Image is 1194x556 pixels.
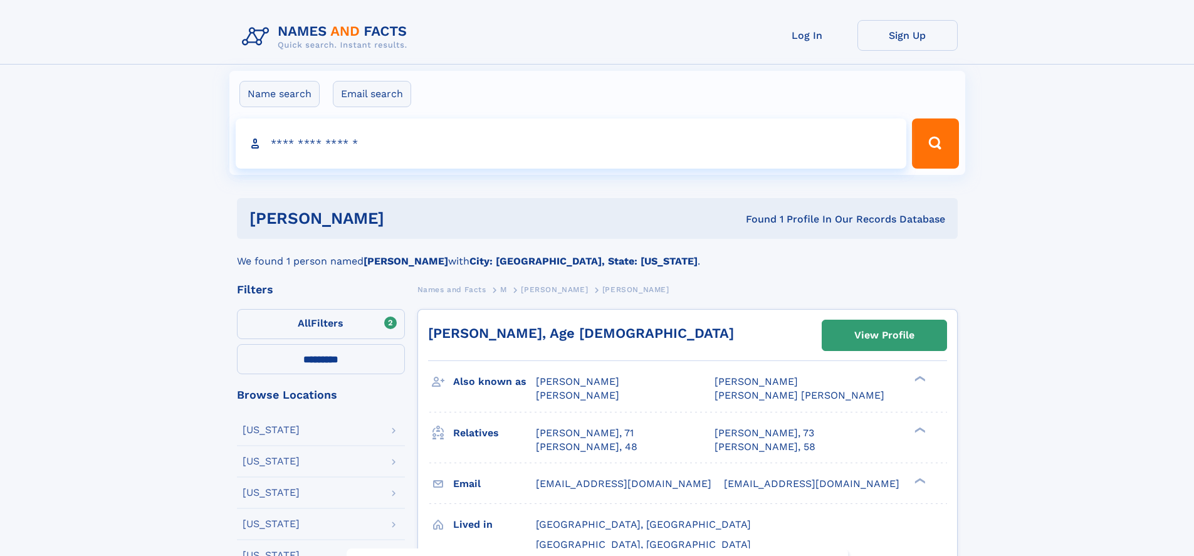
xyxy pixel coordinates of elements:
[243,425,300,435] div: [US_STATE]
[237,309,405,339] label: Filters
[243,488,300,498] div: [US_STATE]
[237,239,958,269] div: We found 1 person named with .
[911,476,926,485] div: ❯
[536,538,751,550] span: [GEOGRAPHIC_DATA], [GEOGRAPHIC_DATA]
[298,317,311,329] span: All
[243,519,300,529] div: [US_STATE]
[536,440,637,454] a: [PERSON_NAME], 48
[243,456,300,466] div: [US_STATE]
[453,371,536,392] h3: Also known as
[500,285,507,294] span: M
[428,325,734,341] a: [PERSON_NAME], Age [DEMOGRAPHIC_DATA]
[239,81,320,107] label: Name search
[236,118,907,169] input: search input
[237,389,405,401] div: Browse Locations
[417,281,486,297] a: Names and Facts
[521,285,588,294] span: [PERSON_NAME]
[854,321,914,350] div: View Profile
[237,284,405,295] div: Filters
[469,255,698,267] b: City: [GEOGRAPHIC_DATA], State: [US_STATE]
[715,440,815,454] a: [PERSON_NAME], 58
[715,375,798,387] span: [PERSON_NAME]
[249,211,565,226] h1: [PERSON_NAME]
[536,426,634,440] a: [PERSON_NAME], 71
[715,389,884,401] span: [PERSON_NAME] [PERSON_NAME]
[536,389,619,401] span: [PERSON_NAME]
[536,518,751,530] span: [GEOGRAPHIC_DATA], [GEOGRAPHIC_DATA]
[857,20,958,51] a: Sign Up
[911,375,926,383] div: ❯
[237,20,417,54] img: Logo Names and Facts
[521,281,588,297] a: [PERSON_NAME]
[364,255,448,267] b: [PERSON_NAME]
[911,426,926,434] div: ❯
[602,285,669,294] span: [PERSON_NAME]
[536,375,619,387] span: [PERSON_NAME]
[453,473,536,495] h3: Email
[822,320,946,350] a: View Profile
[565,212,945,226] div: Found 1 Profile In Our Records Database
[333,81,411,107] label: Email search
[453,422,536,444] h3: Relatives
[453,514,536,535] h3: Lived in
[536,478,711,490] span: [EMAIL_ADDRESS][DOMAIN_NAME]
[500,281,507,297] a: M
[715,426,814,440] a: [PERSON_NAME], 73
[912,118,958,169] button: Search Button
[724,478,899,490] span: [EMAIL_ADDRESS][DOMAIN_NAME]
[757,20,857,51] a: Log In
